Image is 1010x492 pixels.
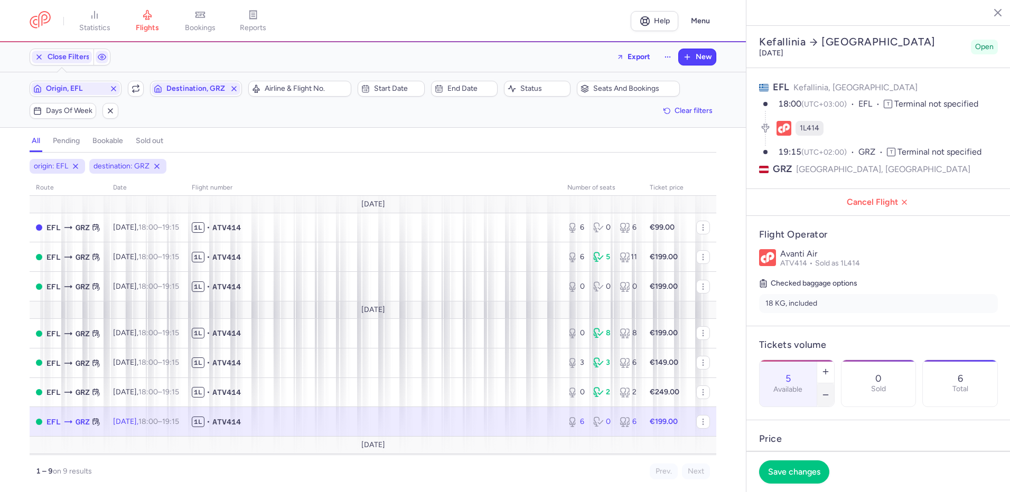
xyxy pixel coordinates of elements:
button: Origin, EFL [30,81,121,97]
div: 8 [593,328,611,338]
span: Start date [374,84,420,93]
span: – [138,282,179,291]
span: New [696,53,712,61]
span: 1L414 [800,123,819,134]
span: EFL [46,281,61,292]
p: Total [952,385,968,393]
span: GRZ [76,386,90,398]
span: origin: EFL [34,161,68,172]
span: reports [240,23,266,33]
span: Terminal not specified [897,147,981,157]
span: – [138,328,179,337]
button: Airline & Flight No. [248,81,351,97]
button: Prev. [650,463,678,479]
span: GRZ [76,357,90,369]
div: 0 [567,328,585,338]
strong: €199.00 [650,282,678,291]
img: Avanti Air logo [759,249,776,266]
span: [DATE], [113,387,179,396]
span: Export [628,53,650,61]
div: 8 [620,328,637,338]
time: 18:00 [138,387,158,396]
span: EFL [858,98,884,110]
button: Days of week [30,103,96,119]
button: Seats and bookings [577,81,680,97]
time: 19:15 [162,358,179,367]
h4: Flight Operator [759,229,998,241]
span: (UTC+03:00) [801,100,847,109]
span: EFL [46,222,61,233]
span: Cancel Flight [755,197,1002,207]
div: 6 [620,417,637,427]
span: • [207,387,210,398]
span: EFL [46,251,61,263]
figure: 1L airline logo [777,121,791,136]
div: 6 [620,222,637,233]
button: New [679,49,716,65]
time: 18:00 [778,99,801,109]
time: [DATE] [759,49,783,58]
div: 0 [567,387,585,398]
span: • [207,357,210,368]
h4: bookable [92,136,123,146]
span: flights [136,23,159,33]
span: • [207,417,210,427]
div: 3 [567,357,585,368]
span: T [884,100,892,108]
span: GRZ [76,416,90,428]
div: 6 [567,417,585,427]
button: Menu [685,11,716,31]
span: [DATE] [361,200,385,209]
th: Ticket price [643,180,690,196]
span: 1L [192,281,204,292]
button: Next [682,463,710,479]
div: 5 [593,252,611,262]
a: CitizenPlane red outlined logo [30,11,51,31]
span: • [207,281,210,292]
time: 19:15 [162,387,179,396]
span: (UTC+02:00) [801,148,847,157]
span: EFL [46,328,61,339]
div: 0 [593,417,611,427]
a: flights [121,10,174,33]
p: Sold [871,385,886,393]
span: • [207,328,210,338]
time: 19:15 [162,282,179,291]
time: 18:00 [138,328,158,337]
span: [DATE], [113,282,179,291]
p: 6 [958,373,963,384]
span: Seats and bookings [593,84,676,93]
span: Status [520,84,567,93]
a: Help [631,11,678,31]
span: • [207,252,210,262]
span: ATV414 [212,387,241,398]
span: GRZ [858,146,887,158]
span: [DATE] [361,441,385,449]
span: – [138,387,179,396]
time: 19:15 [778,147,801,157]
span: destination: GRZ [93,161,149,172]
strong: €99.00 [650,223,675,232]
span: T [887,148,895,156]
span: [DATE], [113,252,179,261]
span: – [138,358,179,367]
time: 19:15 [162,328,179,337]
span: – [138,223,179,232]
div: 0 [593,281,611,292]
th: number of seats [561,180,643,196]
h4: all [32,136,40,146]
button: Clear filters [660,103,716,119]
span: ATV414 [212,281,241,292]
span: Origin, EFL [46,84,105,93]
p: Avanti Air [780,249,998,259]
span: 1L [192,417,204,427]
button: Start date [358,81,424,97]
span: Close Filters [48,53,90,61]
a: bookings [174,10,227,33]
span: [DATE], [113,417,179,426]
time: 19:15 [162,417,179,426]
span: GRZ [773,163,792,176]
button: Status [504,81,571,97]
span: Clear filters [675,107,713,115]
span: Sold as 1L414 [815,259,860,268]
